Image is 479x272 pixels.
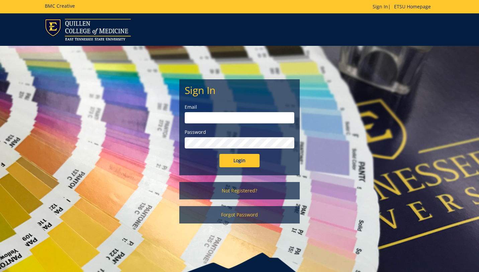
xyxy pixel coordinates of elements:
[373,3,434,10] p: |
[179,206,300,223] a: Forgot Password
[45,3,75,8] h5: BMC Creative
[185,85,294,96] h2: Sign In
[45,19,131,40] img: ETSU logo
[185,129,294,135] label: Password
[373,3,388,10] a: Sign In
[391,3,434,10] a: ETSU Homepage
[179,182,300,199] a: Not Registered?
[185,104,294,110] label: Email
[219,154,260,167] input: Login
